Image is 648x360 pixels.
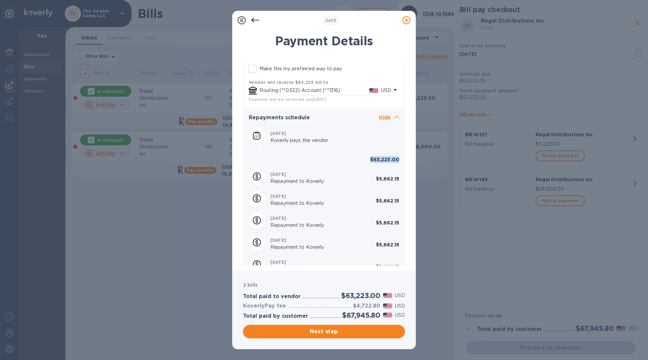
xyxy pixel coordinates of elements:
h3: Total paid by customer [243,313,308,319]
b: $5,662.15 [376,176,399,182]
img: USD [383,313,392,317]
b: $63,223.00 [370,157,400,162]
b: $5,662.15 [376,198,399,203]
b: [DATE] [270,172,286,177]
span: Payment will be received on [DATE] [249,97,326,102]
p: Repayment to Koverly [270,200,369,207]
b: [DATE] [270,238,286,243]
b: $5,662.15 [376,220,399,225]
h2: $67,945.80 [342,311,380,319]
b: 2 bills [243,282,258,288]
p: Repayment to Koverly [270,178,369,185]
b: [DATE] [270,260,286,265]
p: Repayment to Koverly [270,244,369,251]
span: 2 [325,18,328,23]
h3: Total paid to vendor [243,293,301,300]
b: $5,662.15 [376,242,399,247]
b: $5,662.15 [376,264,399,269]
p: USD [395,292,405,299]
p: Routing (**0322) Account (**1316) [260,87,369,94]
h1: Payment Details [243,34,405,48]
img: USD [383,304,392,308]
button: Next step [243,325,405,338]
b: of 3 [325,18,336,23]
h2: $63,223.00 [341,291,380,300]
p: USD [395,303,405,310]
p: USD [395,312,405,319]
p: Koverly pays the vendor [270,137,369,144]
h3: KoverlyPay fee [243,303,286,309]
p: Repayment to Koverly [270,222,369,229]
b: [DATE] [270,216,286,221]
b: Vendor will receive $63,223.00 to [249,80,328,85]
span: Next step [248,328,400,336]
p: Make this my preferred way to pay [260,65,342,72]
p: USD [381,87,391,94]
img: USD [369,88,378,93]
h3: $4,722.80 [353,303,380,309]
b: [DATE] [270,194,286,199]
p: Hide [379,114,399,122]
img: USD [383,293,392,298]
b: [DATE] [270,131,286,136]
h3: Repayments schedule [249,115,379,121]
